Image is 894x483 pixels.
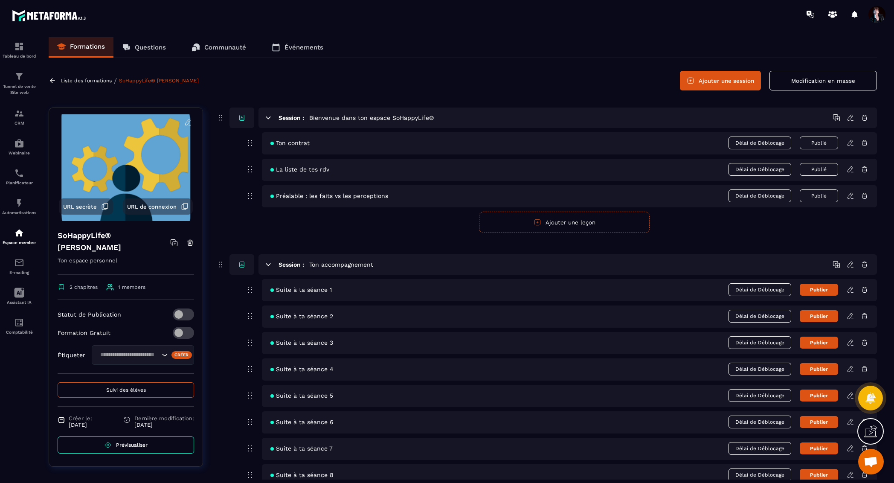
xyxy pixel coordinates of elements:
[270,471,334,478] span: Suite à ta séance 8
[2,270,36,275] p: E-mailing
[729,310,791,323] span: Délai de Déblocage
[800,469,838,481] button: Publier
[70,43,105,50] p: Formations
[2,132,36,162] a: automationsautomationsWebinaire
[800,189,838,202] button: Publié
[800,163,838,176] button: Publié
[729,363,791,375] span: Délai de Déblocage
[118,284,145,290] span: 1 members
[14,108,24,119] img: formation
[270,392,333,399] span: Suite à ta séance 5
[14,138,24,148] img: automations
[113,37,174,58] a: Questions
[58,352,85,358] p: Étiqueter
[729,189,791,202] span: Délai de Déblocage
[270,419,334,425] span: Suite à ta séance 6
[270,166,329,173] span: La liste de tes rdv
[729,163,791,176] span: Délai de Déblocage
[729,283,791,296] span: Délai de Déblocage
[2,84,36,96] p: Tunnel de vente Site web
[59,198,113,215] button: URL secrète
[127,204,177,210] span: URL de connexion
[729,336,791,349] span: Délai de Déblocage
[171,351,192,359] div: Créer
[729,416,791,428] span: Délai de Déblocage
[69,422,92,428] p: [DATE]
[270,339,333,346] span: Suite à ta séance 3
[134,422,194,428] p: [DATE]
[309,260,373,269] h5: Ton accompagnement
[14,258,24,268] img: email
[858,449,884,474] div: Ouvrir le chat
[92,345,194,365] div: Search for option
[58,311,121,318] p: Statut de Publication
[729,468,791,481] span: Délai de Déblocage
[729,137,791,149] span: Délai de Déblocage
[800,284,838,296] button: Publier
[2,311,36,341] a: accountantaccountantComptabilité
[14,228,24,238] img: automations
[14,198,24,208] img: automations
[800,390,838,402] button: Publier
[123,198,193,215] button: URL de connexion
[58,256,194,275] p: Ton espace personnel
[270,286,332,293] span: Suite à ta séance 1
[2,210,36,215] p: Automatisations
[270,140,310,146] span: Ton contrat
[61,78,112,84] a: Liste des formations
[63,204,97,210] span: URL secrète
[58,436,194,454] a: Prévisualiser
[55,114,196,221] img: background
[284,44,323,51] p: Événements
[114,77,117,85] span: /
[800,310,838,322] button: Publier
[12,8,89,23] img: logo
[58,329,110,336] p: Formation Gratuit
[2,102,36,132] a: formationformationCRM
[769,71,877,90] button: Modification en masse
[69,415,92,422] span: Créer le:
[2,330,36,335] p: Comptabilité
[119,78,199,84] a: SoHappyLife® [PERSON_NAME]
[2,151,36,155] p: Webinaire
[14,317,24,328] img: accountant
[70,284,98,290] span: 2 chapitres
[134,415,194,422] span: Dernière modification:
[263,37,332,58] a: Événements
[14,168,24,178] img: scheduler
[58,382,194,398] button: Suivi des élèves
[2,281,36,311] a: Assistant IA
[800,337,838,349] button: Publier
[2,121,36,125] p: CRM
[279,114,304,121] h6: Session :
[680,71,761,90] button: Ajouter une session
[729,389,791,402] span: Délai de Déblocage
[116,442,148,448] span: Prévisualiser
[270,445,333,452] span: Suite à ta séance 7
[800,416,838,428] button: Publier
[800,137,838,149] button: Publié
[58,230,170,253] h4: SoHappyLife® [PERSON_NAME]
[800,363,838,375] button: Publier
[2,192,36,221] a: automationsautomationsAutomatisations
[279,261,304,268] h6: Session :
[2,54,36,58] p: Tableau de bord
[2,65,36,102] a: formationformationTunnel de vente Site web
[2,221,36,251] a: automationsautomationsEspace membre
[14,71,24,81] img: formation
[800,442,838,454] button: Publier
[270,313,333,320] span: Suite à ta séance 2
[2,180,36,185] p: Planificateur
[2,300,36,305] p: Assistant IA
[479,212,650,233] button: Ajouter une leçon
[729,442,791,455] span: Délai de Déblocage
[183,37,255,58] a: Communauté
[204,44,246,51] p: Communauté
[2,35,36,65] a: formationformationTableau de bord
[2,240,36,245] p: Espace membre
[106,387,146,393] span: Suivi des élèves
[2,251,36,281] a: emailemailE-mailing
[14,41,24,52] img: formation
[49,37,113,58] a: Formations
